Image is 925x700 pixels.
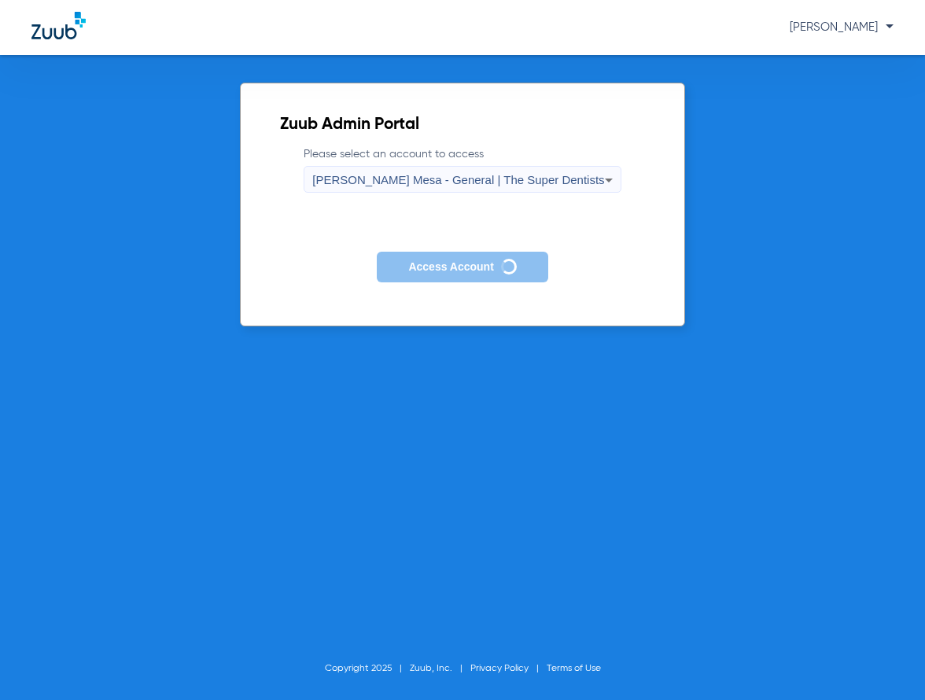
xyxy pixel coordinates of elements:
[377,252,547,282] button: Access Account
[280,117,644,133] h2: Zuub Admin Portal
[312,173,604,186] span: [PERSON_NAME] Mesa - General | The Super Dentists
[790,21,894,33] span: [PERSON_NAME]
[31,12,86,39] img: Zuub Logo
[325,661,410,676] li: Copyright 2025
[846,624,925,700] iframe: Chat Widget
[547,664,601,673] a: Terms of Use
[408,260,493,273] span: Access Account
[470,664,529,673] a: Privacy Policy
[304,146,621,193] label: Please select an account to access
[410,661,470,676] li: Zuub, Inc.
